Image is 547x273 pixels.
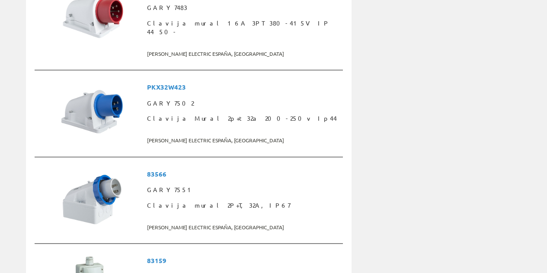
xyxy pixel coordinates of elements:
[147,50,284,57] font: [PERSON_NAME] ELECTRIC ESPAÑA, [GEOGRAPHIC_DATA]
[147,137,284,144] font: [PERSON_NAME] ELECTRIC ESPAÑA, [GEOGRAPHIC_DATA]
[147,170,166,178] font: 83566
[147,224,284,231] font: [PERSON_NAME] ELECTRIC ESPAÑA, [GEOGRAPHIC_DATA]
[147,256,166,265] font: 83159
[60,79,125,144] img: Foto artículo Clavija Mural 2p+t 32a 200-250v Ip44 (150x150)
[147,3,187,11] font: GARY7483
[60,166,125,231] img: Foto artículo Clavija mural 2P+T, 32A, IP67 (150x150)
[147,186,195,193] font: GARY7551
[147,19,330,35] font: Clavija mural 16A 3PT 380-415V IP 44 50-
[147,99,194,107] font: GARY7502
[147,114,337,122] font: Clavija Mural 2p+t 32a 200-250v Ip44
[147,201,290,209] font: Clavija mural 2P+T, 32A, IP67
[147,83,186,91] font: PKX32W423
